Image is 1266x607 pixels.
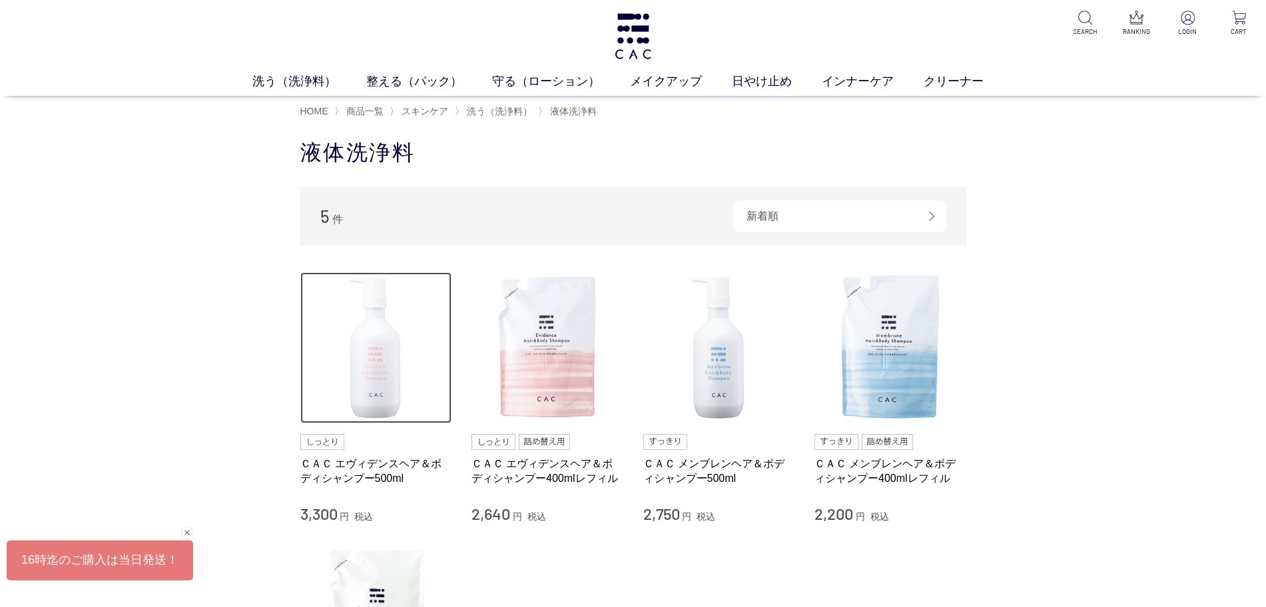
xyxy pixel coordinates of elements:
span: 3,300 [300,504,338,523]
span: 商品一覧 [346,106,384,116]
span: 円 [340,511,349,522]
a: CART [1223,11,1255,37]
a: RANKING [1120,11,1153,37]
span: 洗う（洗浄料） [467,106,532,116]
span: 5 [320,206,330,226]
a: 洗う（洗浄料） [464,106,532,116]
span: スキンケア [402,106,448,116]
p: SEARCH [1069,27,1102,37]
li: 〉 [455,105,535,118]
a: 守る（ローション） [492,73,630,91]
a: クリーナー [924,73,1014,91]
a: 洗う（洗浄料） [252,73,366,91]
img: ＣＡＣ メンブレンヘア＆ボディシャンプー400mlレフィル [814,272,966,424]
p: LOGIN [1171,27,1204,37]
a: ＣＡＣ エヴィデンスヘア＆ボディシャンプー400mlレフィル [472,457,623,485]
a: LOGIN [1171,11,1204,37]
img: 詰め替え用 [862,434,913,450]
div: 新着順 [733,200,946,232]
img: ＣＡＣ エヴィデンスヘア＆ボディシャンプー400mlレフィル [472,272,623,424]
img: しっとり [300,434,344,450]
h1: 液体洗浄料 [300,138,966,167]
span: 液体洗浄料 [550,106,597,116]
img: logo [613,13,653,59]
span: 円 [513,511,522,522]
a: ＣＡＣ メンブレンヘア＆ボディシャンプー500ml [643,457,795,485]
span: 税込 [697,511,715,522]
img: しっとり [472,434,515,450]
span: 円 [856,511,865,522]
span: 件 [332,214,343,225]
span: 2,640 [472,504,510,523]
span: 2,200 [814,504,853,523]
span: 円 [682,511,691,522]
a: 液体洗浄料 [547,106,597,116]
span: 2,750 [643,504,680,523]
li: 〉 [334,105,387,118]
a: ＣＡＣ エヴィデンスヘア＆ボディシャンプー500ml [300,457,452,485]
span: 税込 [354,511,373,522]
p: CART [1223,27,1255,37]
a: 日やけ止め [732,73,822,91]
a: 整える（パック） [366,73,492,91]
img: すっきり [643,434,687,450]
li: 〉 [538,105,600,118]
a: 商品一覧 [344,106,384,116]
img: ＣＡＣ メンブレンヘア＆ボディシャンプー500ml [643,272,795,424]
img: 詰め替え用 [519,434,570,450]
img: すっきり [814,434,858,450]
a: インナーケア [822,73,924,91]
a: メイクアップ [630,73,732,91]
span: 税込 [527,511,546,522]
a: スキンケア [399,106,448,116]
a: ＣＡＣ メンブレンヘア＆ボディシャンプー400mlレフィル [814,457,966,485]
a: SEARCH [1069,11,1102,37]
li: 〉 [390,105,452,118]
span: 税込 [870,511,889,522]
p: RANKING [1120,27,1153,37]
img: ＣＡＣ エヴィデンスヘア＆ボディシャンプー500ml [300,272,452,424]
a: HOME [300,106,328,116]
